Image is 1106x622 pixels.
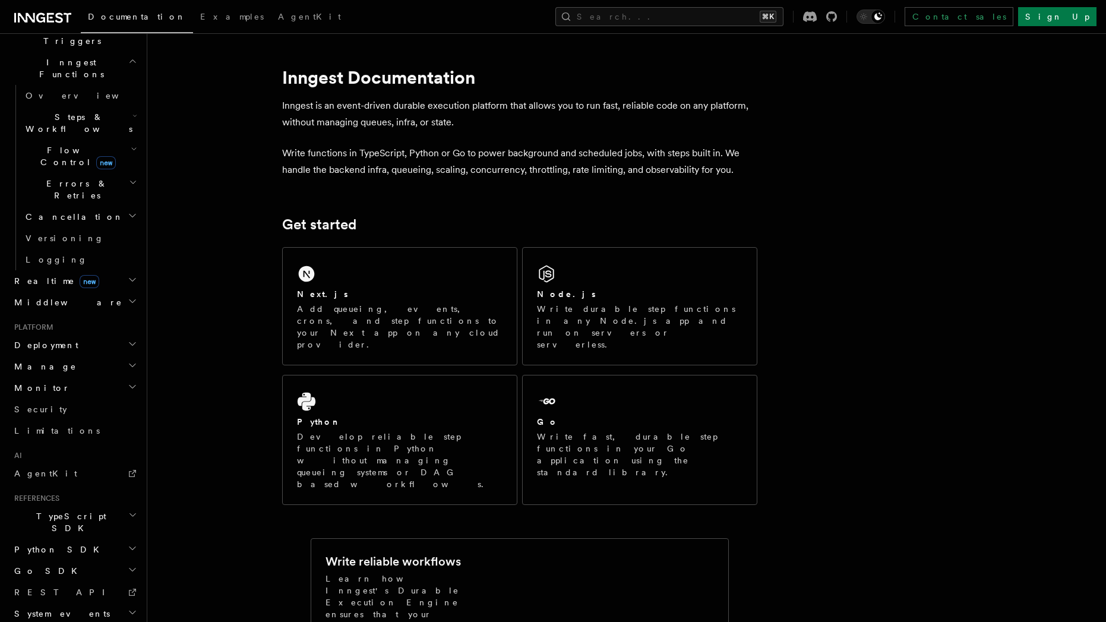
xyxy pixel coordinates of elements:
[537,431,742,478] p: Write fast, durable step functions in your Go application using the standard library.
[80,275,99,288] span: new
[21,106,140,140] button: Steps & Workflows
[26,91,148,100] span: Overview
[522,375,757,505] a: GoWrite fast, durable step functions in your Go application using the standard library.
[10,494,59,503] span: References
[26,233,104,243] span: Versioning
[282,145,757,178] p: Write functions in TypeScript, Python or Go to power background and scheduled jobs, with steps bu...
[26,255,87,264] span: Logging
[21,140,140,173] button: Flow Controlnew
[96,156,116,169] span: new
[522,247,757,365] a: Node.jsWrite durable step functions in any Node.js app and run on servers or serverless.
[10,565,84,577] span: Go SDK
[21,144,131,168] span: Flow Control
[10,377,140,399] button: Monitor
[14,405,67,414] span: Security
[282,216,356,233] a: Get started
[1018,7,1096,26] a: Sign Up
[10,18,140,52] button: Events & Triggers
[10,399,140,420] a: Security
[10,339,78,351] span: Deployment
[10,451,22,460] span: AI
[10,463,140,484] a: AgentKit
[10,582,140,603] a: REST API
[10,85,140,270] div: Inngest Functions
[10,334,140,356] button: Deployment
[21,173,140,206] button: Errors & Retries
[10,539,140,560] button: Python SDK
[10,361,77,372] span: Manage
[10,56,128,80] span: Inngest Functions
[14,426,100,435] span: Limitations
[10,560,140,582] button: Go SDK
[81,4,193,33] a: Documentation
[10,296,122,308] span: Middleware
[193,4,271,32] a: Examples
[282,97,757,131] p: Inngest is an event-driven durable execution platform that allows you to run fast, reliable code ...
[905,7,1013,26] a: Contact sales
[10,275,99,287] span: Realtime
[297,416,341,428] h2: Python
[10,23,129,47] span: Events & Triggers
[537,303,742,351] p: Write durable step functions in any Node.js app and run on servers or serverless.
[200,12,264,21] span: Examples
[326,553,461,570] h2: Write reliable workflows
[21,111,132,135] span: Steps & Workflows
[10,270,140,292] button: Realtimenew
[10,356,140,377] button: Manage
[10,323,53,332] span: Platform
[10,510,128,534] span: TypeScript SDK
[297,303,503,351] p: Add queueing, events, crons, and step functions to your Next app on any cloud provider.
[21,85,140,106] a: Overview
[857,10,885,24] button: Toggle dark mode
[760,11,776,23] kbd: ⌘K
[297,431,503,490] p: Develop reliable step functions in Python without managing queueing systems or DAG based workflows.
[282,247,517,365] a: Next.jsAdd queueing, events, crons, and step functions to your Next app on any cloud provider.
[14,588,115,597] span: REST API
[10,608,110,620] span: System events
[21,211,124,223] span: Cancellation
[88,12,186,21] span: Documentation
[297,288,348,300] h2: Next.js
[271,4,348,32] a: AgentKit
[10,544,106,555] span: Python SDK
[21,178,129,201] span: Errors & Retries
[537,416,558,428] h2: Go
[10,420,140,441] a: Limitations
[10,52,140,85] button: Inngest Functions
[555,7,783,26] button: Search...⌘K
[282,375,517,505] a: PythonDevelop reliable step functions in Python without managing queueing systems or DAG based wo...
[10,292,140,313] button: Middleware
[278,12,341,21] span: AgentKit
[21,206,140,228] button: Cancellation
[10,382,70,394] span: Monitor
[537,288,596,300] h2: Node.js
[10,506,140,539] button: TypeScript SDK
[21,228,140,249] a: Versioning
[21,249,140,270] a: Logging
[282,67,757,88] h1: Inngest Documentation
[14,469,77,478] span: AgentKit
